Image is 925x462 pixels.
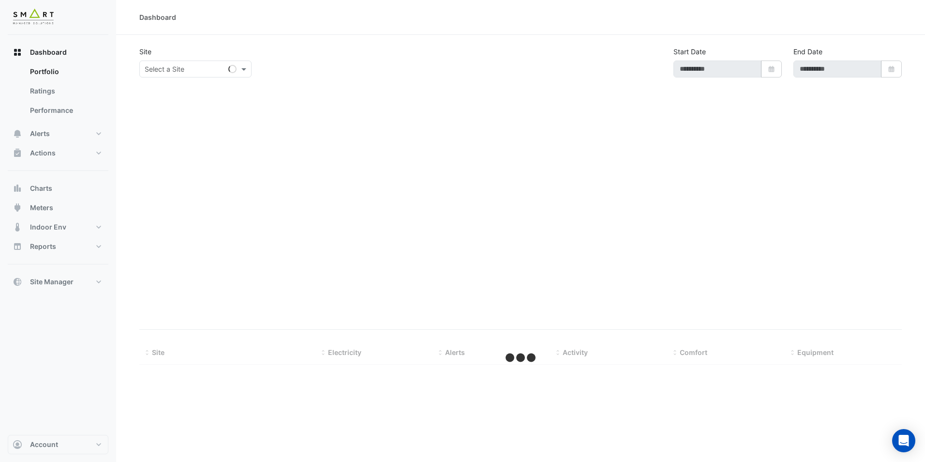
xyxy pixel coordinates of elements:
div: Dashboard [139,12,176,22]
button: Charts [8,179,108,198]
span: Alerts [445,348,465,356]
app-icon: Reports [13,242,22,251]
span: Account [30,440,58,449]
label: Start Date [673,46,706,57]
button: Site Manager [8,272,108,292]
button: Actions [8,143,108,163]
app-icon: Meters [13,203,22,213]
div: Dashboard [8,62,108,124]
button: Account [8,435,108,454]
button: Alerts [8,124,108,143]
span: Meters [30,203,53,213]
span: Reports [30,242,56,251]
app-icon: Indoor Env [13,222,22,232]
a: Portfolio [22,62,108,81]
span: Alerts [30,129,50,139]
app-icon: Dashboard [13,47,22,57]
span: Activity [563,348,588,356]
app-icon: Alerts [13,129,22,139]
a: Performance [22,101,108,120]
span: Site [152,348,164,356]
span: Charts [30,184,52,193]
button: Reports [8,237,108,256]
button: Dashboard [8,43,108,62]
label: End Date [793,46,822,57]
span: Indoor Env [30,222,66,232]
label: Site [139,46,151,57]
img: Company Logo [12,8,55,27]
a: Ratings [22,81,108,101]
button: Indoor Env [8,217,108,237]
app-icon: Site Manager [13,277,22,287]
span: Dashboard [30,47,67,57]
span: Equipment [797,348,834,356]
span: Comfort [680,348,707,356]
app-icon: Charts [13,184,22,193]
div: Open Intercom Messenger [892,429,915,452]
span: Electricity [328,348,361,356]
span: Actions [30,148,56,158]
span: Site Manager [30,277,74,287]
app-icon: Actions [13,148,22,158]
button: Meters [8,198,108,217]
